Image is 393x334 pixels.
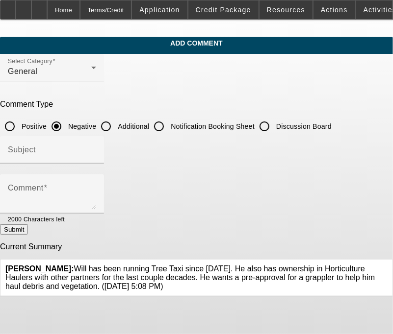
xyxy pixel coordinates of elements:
span: General [8,67,37,75]
label: Notification Booking Sheet [169,121,255,131]
b: [PERSON_NAME]: [5,264,74,273]
span: Credit Package [196,6,251,14]
button: Credit Package [188,0,259,19]
button: Resources [260,0,313,19]
label: Additional [116,121,149,131]
button: Application [132,0,187,19]
label: Discussion Board [274,121,332,131]
label: Negative [66,121,96,131]
label: Positive [20,121,47,131]
mat-hint: 2000 Characters left [8,214,65,224]
mat-label: Subject [8,145,36,154]
span: Actions [321,6,348,14]
span: Resources [267,6,305,14]
button: Actions [314,0,355,19]
mat-label: Select Category [8,58,52,65]
span: Application [139,6,180,14]
mat-label: Comment [8,184,44,192]
span: Will has been running Tree Taxi since [DATE]. He also has ownership in Horticulture Haulers with ... [5,264,375,290]
span: Add Comment [7,39,386,47]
